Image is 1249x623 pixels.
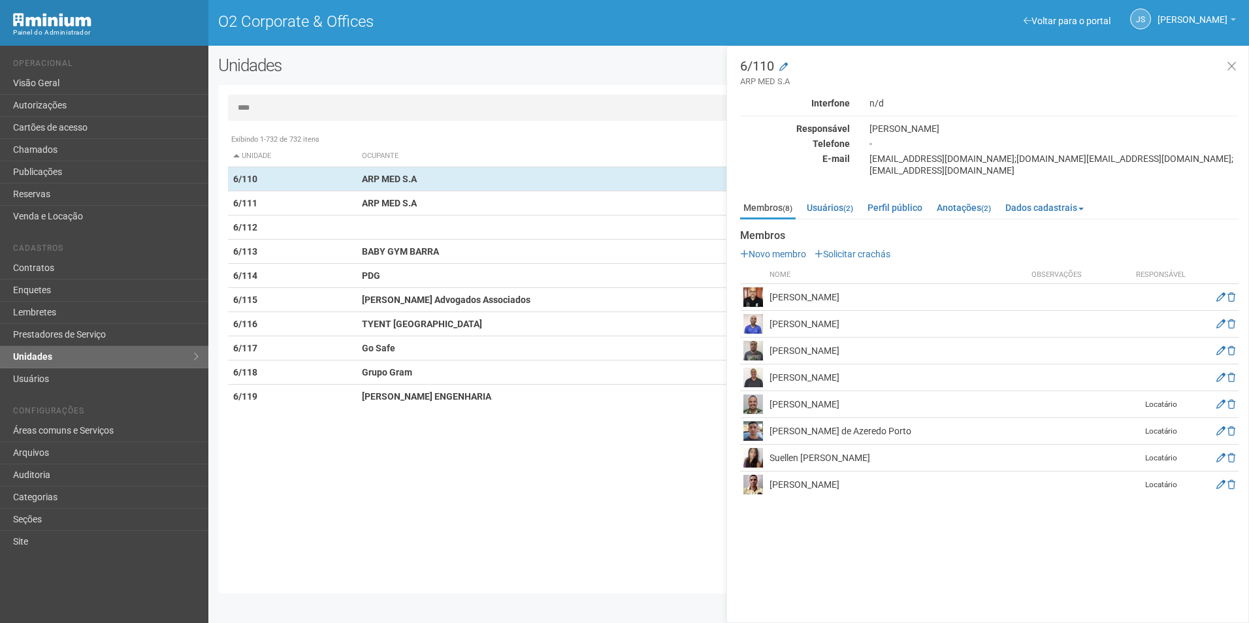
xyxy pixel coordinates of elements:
td: [PERSON_NAME] [766,284,1028,311]
small: ARP MED S.A [740,76,1239,88]
strong: TYENT [GEOGRAPHIC_DATA] [362,319,482,329]
a: Modificar a unidade [779,61,788,74]
strong: 6/116 [233,319,257,329]
small: (2) [843,204,853,213]
strong: 6/111 [233,198,257,208]
a: Novo membro [740,249,806,259]
strong: 6/114 [233,270,257,281]
li: Operacional [13,59,199,72]
a: JS [1130,8,1151,29]
img: user.png [743,394,763,414]
strong: PDG [362,270,380,281]
strong: [PERSON_NAME] ENGENHARIA [362,391,491,402]
th: Observações [1028,266,1129,284]
strong: BABY GYM BARRA [362,246,439,257]
td: [PERSON_NAME] [766,471,1028,498]
strong: Membros [740,230,1239,242]
div: Painel do Administrador [13,27,199,39]
a: Editar membro [1216,319,1225,329]
img: user.png [743,368,763,387]
div: Telefone [730,138,860,150]
img: Minium [13,13,91,27]
a: [PERSON_NAME] [1158,16,1236,27]
small: (8) [783,204,792,213]
strong: ARP MED S.A [362,174,417,184]
td: Suellen [PERSON_NAME] [766,445,1028,471]
td: Locatário [1128,418,1193,445]
div: n/d [860,97,1248,109]
div: Interfone [730,97,860,109]
a: Editar membro [1216,345,1225,356]
strong: 6/115 [233,295,257,305]
div: E-mail [730,153,860,165]
div: Exibindo 1-732 de 732 itens [228,134,1229,146]
a: Editar membro [1216,292,1225,302]
td: [PERSON_NAME] [766,364,1028,391]
a: Editar membro [1216,453,1225,463]
h2: Unidades [218,56,632,75]
img: user.png [743,475,763,494]
strong: 6/112 [233,222,257,232]
strong: Grupo Gram [362,367,412,377]
th: Nome [766,266,1028,284]
li: Cadastros [13,244,199,257]
a: Excluir membro [1227,319,1235,329]
strong: 6/113 [233,246,257,257]
a: Solicitar crachás [815,249,890,259]
td: [PERSON_NAME] [766,391,1028,418]
a: Editar membro [1216,399,1225,409]
strong: [PERSON_NAME] Advogados Associados [362,295,530,305]
li: Configurações [13,406,199,420]
div: [PERSON_NAME] [860,123,1248,135]
strong: 6/118 [233,367,257,377]
td: [PERSON_NAME] de Azeredo Porto [766,418,1028,445]
h3: 6/110 [740,59,1239,88]
div: Responsável [730,123,860,135]
a: Excluir membro [1227,479,1235,490]
a: Voltar para o portal [1024,16,1111,26]
strong: 6/119 [233,391,257,402]
a: Excluir membro [1227,372,1235,383]
strong: 6/117 [233,343,257,353]
a: Excluir membro [1227,345,1235,356]
th: Unidade: activate to sort column descending [228,146,357,167]
td: Locatário [1128,391,1193,418]
a: Editar membro [1216,426,1225,436]
a: Editar membro [1216,479,1225,490]
a: Excluir membro [1227,426,1235,436]
img: user.png [743,448,763,468]
th: Responsável [1128,266,1193,284]
img: user.png [743,341,763,360]
small: (2) [981,204,991,213]
div: - [860,138,1248,150]
strong: ARP MED S.A [362,198,417,208]
img: user.png [743,287,763,307]
td: Locatário [1128,445,1193,471]
a: Excluir membro [1227,399,1235,409]
h1: O2 Corporate & Offices [218,13,719,30]
td: Locatário [1128,471,1193,498]
strong: Go Safe [362,343,395,353]
th: Ocupante: activate to sort column ascending [357,146,798,167]
a: Anotações(2) [933,198,994,217]
td: [PERSON_NAME] [766,338,1028,364]
a: Usuários(2) [803,198,856,217]
div: [EMAIL_ADDRESS][DOMAIN_NAME];[DOMAIN_NAME][EMAIL_ADDRESS][DOMAIN_NAME]; [EMAIL_ADDRESS][DOMAIN_NAME] [860,153,1248,176]
a: Editar membro [1216,372,1225,383]
a: Dados cadastrais [1002,198,1087,217]
img: user.png [743,314,763,334]
a: Excluir membro [1227,453,1235,463]
a: Excluir membro [1227,292,1235,302]
a: Perfil público [864,198,926,217]
a: Membros(8) [740,198,796,219]
span: Jeferson Souza [1158,2,1227,25]
td: [PERSON_NAME] [766,311,1028,338]
img: user.png [743,421,763,441]
strong: 6/110 [233,174,257,184]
